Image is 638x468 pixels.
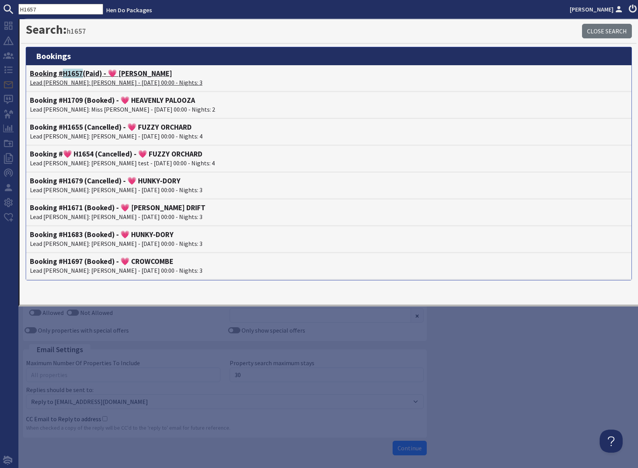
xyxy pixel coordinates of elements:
[30,185,628,194] p: Lead [PERSON_NAME]: [PERSON_NAME] - [DATE] 00:00 - Nights: 3
[30,132,628,141] p: Lead [PERSON_NAME]: [PERSON_NAME] - [DATE] 00:00 - Nights: 4
[3,456,12,465] img: staytech_i_w-64f4e8e9ee0a9c174fd5317b4b171b261742d2d393467e5bdba4413f4f884c10.svg
[30,257,628,266] h4: Booking #H1697 (Booked) - 💗 CROWCOMBE
[398,444,422,452] span: Continue
[600,430,623,453] iframe: Toggle Customer Support
[30,266,628,275] p: Lead [PERSON_NAME]: [PERSON_NAME] - [DATE] 00:00 - Nights: 3
[30,203,628,221] a: Booking #H1671 (Booked) - 💗 [PERSON_NAME] DRIFTLead [PERSON_NAME]: [PERSON_NAME] - [DATE] 00:00 -...
[30,78,628,87] p: Lead [PERSON_NAME]: [PERSON_NAME] - [DATE] 00:00 - Nights: 3
[26,386,94,394] label: Replies should be sent to:
[393,441,427,455] button: Continue
[106,6,152,14] a: Hen Do Packages
[26,22,582,37] h1: Search:
[30,230,628,248] a: Booking #H1683 (Booked) - 💗 HUNKY-DORYLead [PERSON_NAME]: [PERSON_NAME] - [DATE] 00:00 - Nights: 3
[30,176,628,194] a: Booking #H1679 (Cancelled) - 💗 HUNKY-DORYLead [PERSON_NAME]: [PERSON_NAME] - [DATE] 00:00 - Night...
[30,203,628,212] h4: Booking #H1671 (Booked) - 💗 [PERSON_NAME] DRIFT
[230,359,314,367] label: Property search maximum stays
[41,309,64,316] label: Allowed
[30,96,628,114] a: Booking #H1709 (Booked) - 💗 HEAVENLY PALOOZALead [PERSON_NAME]: Miss [PERSON_NAME] - [DATE] 00:00...
[30,123,628,141] a: Booking #H1655 (Cancelled) - 💗 FUZZY ORCHARDLead [PERSON_NAME]: [PERSON_NAME] - [DATE] 00:00 - Ni...
[36,345,83,354] span: translation missing: en.email_settings
[570,5,624,14] a: [PERSON_NAME]
[30,150,628,168] a: Booking #💗 H1654 (Cancelled) - 💗 FUZZY ORCHARDLead [PERSON_NAME]: [PERSON_NAME] test - [DATE] 00:...
[26,300,38,307] label: Pets
[30,176,628,185] h4: Booking #H1679 (Cancelled) - 💗 HUNKY-DORY
[30,105,628,114] p: Lead [PERSON_NAME]: Miss [PERSON_NAME] - [DATE] 00:00 - Nights: 2
[67,26,86,36] small: h1657
[30,69,628,87] a: Booking #H1657(Paid) - 💗 [PERSON_NAME]Lead [PERSON_NAME]: [PERSON_NAME] - [DATE] 00:00 - Nights: 3
[30,123,628,132] h4: Booking #H1655 (Cancelled) - 💗 FUZZY ORCHARD
[230,300,272,307] label: Number Of Pets
[26,359,140,367] label: Maximum Number Of Properties To Include
[30,257,628,275] a: Booking #H1697 (Booked) - 💗 CROWCOMBELead [PERSON_NAME]: [PERSON_NAME] - [DATE] 00:00 - Nights: 3
[30,150,628,158] h4: Booking #💗 H1654 (Cancelled) - 💗 FUZZY ORCHARD
[30,69,628,78] h4: Booking # (Paid) - 💗 [PERSON_NAME]
[30,96,628,105] h4: Booking #H1709 (Booked) - 💗 HEAVENLY PALOOZA
[26,424,424,432] p: When checked a copy of the reply will be CC'd to the 'reply to' email for future reference.
[30,230,628,239] h4: Booking #H1683 (Booked) - 💗 HUNKY-DORY
[63,69,83,78] span: H1657
[26,415,101,423] label: CC Email to Reply to address
[26,47,631,65] h3: bookings
[240,326,305,334] label: Only show special offers
[37,326,129,334] label: Only properties with special offers
[18,4,103,15] input: SEARCH
[30,239,628,248] p: Lead [PERSON_NAME]: [PERSON_NAME] - [DATE] 00:00 - Nights: 3
[30,158,628,168] p: Lead [PERSON_NAME]: [PERSON_NAME] test - [DATE] 00:00 - Nights: 4
[30,212,628,221] p: Lead [PERSON_NAME]: [PERSON_NAME] - [DATE] 00:00 - Nights: 3
[582,24,632,38] a: Close Search
[26,367,220,382] input: All properties
[79,309,113,316] label: Not Allowed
